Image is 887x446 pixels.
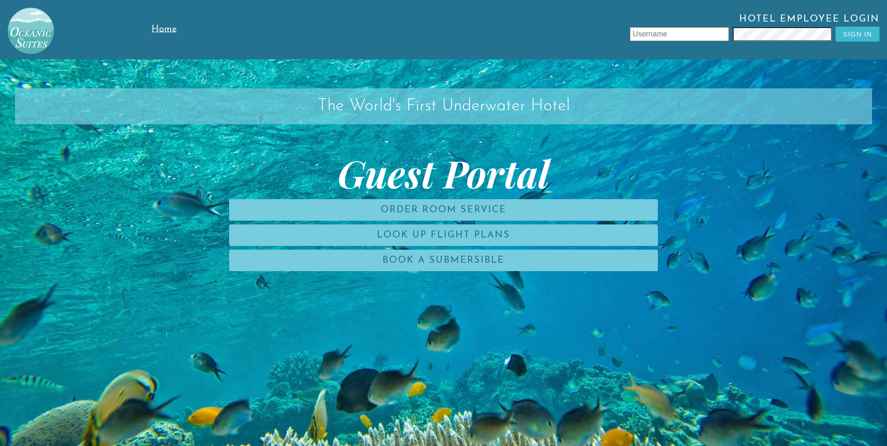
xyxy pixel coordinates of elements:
[630,27,729,41] input: Username
[229,250,658,271] a: Book a Submersible
[222,14,880,27] span: Hotel Employee Login
[836,27,880,42] button: Sign In
[229,224,658,246] a: Look Up Flight Plans
[229,199,658,221] a: Order Room Service
[151,25,177,34] span: Home
[15,88,872,124] h2: The World's First Underwater Hotel
[15,154,872,192] span: Guest Portal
